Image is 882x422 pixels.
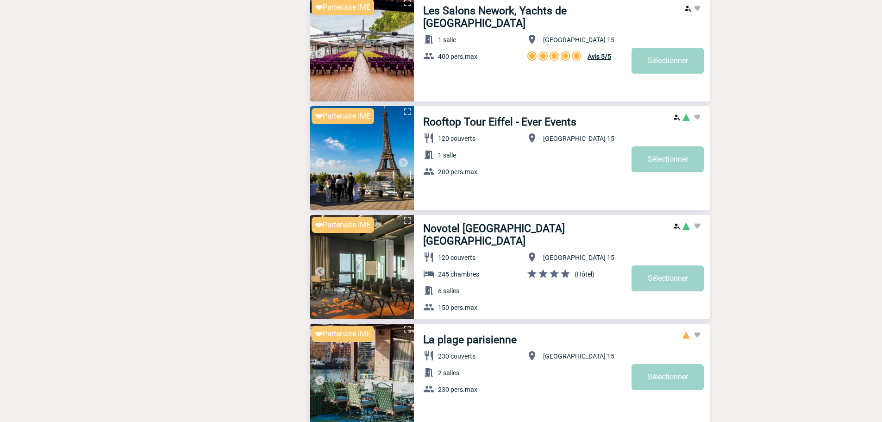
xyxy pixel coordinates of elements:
span: [GEOGRAPHIC_DATA] 15 [543,353,614,360]
img: Ajouter aux favoris [694,331,701,339]
span: 120 couverts [438,135,475,142]
img: partnaire IME [315,5,323,10]
img: baseline_meeting_room_white_24dp-b.png [423,149,434,160]
img: baseline_hotel_white_24dp-b.png [423,268,434,279]
a: Sélectionner [632,146,704,172]
span: 200 pers.max [438,168,477,176]
img: baseline_group_white_24dp-b.png [423,50,434,62]
img: baseline_restaurant_white_24dp-b.png [423,252,434,263]
img: partnaire IME [315,223,323,227]
span: (Hôtel) [575,271,594,278]
img: 1.jpg [310,106,414,210]
img: baseline_group_white_24dp-b.png [423,302,434,313]
img: Prestataire ayant déjà créé un devis [673,222,681,230]
span: 2 salles [438,369,459,377]
span: 120 couverts [438,254,475,261]
img: Ajouter aux favoris [694,5,701,12]
a: La plage parisienne [423,334,517,346]
span: Risque très faible [682,222,690,230]
span: [GEOGRAPHIC_DATA] 15 [543,254,614,261]
span: 150 pers.max [438,304,477,311]
a: Rooftop Tour Eiffel - Ever Events [423,116,576,128]
img: baseline_group_white_24dp-b.png [423,384,434,395]
img: baseline_restaurant_white_24dp-b.png [423,132,434,144]
img: baseline_location_on_white_24dp-b.png [526,132,538,144]
span: 1 salle [438,151,456,159]
span: Risque très faible [682,113,690,121]
img: Ajouter aux favoris [694,222,701,230]
img: baseline_location_on_white_24dp-b.png [526,252,538,263]
div: Partenaire IME [312,108,374,124]
a: Sélectionner [632,265,704,291]
a: Sélectionner [632,364,704,390]
a: Novotel [GEOGRAPHIC_DATA] [GEOGRAPHIC_DATA] [423,222,632,247]
img: Prestataire ayant déjà créé un devis [673,113,681,121]
span: 1 salle [438,36,456,44]
img: 2.jpg [310,215,414,319]
span: 230 pers.max [438,386,477,393]
img: partnaire IME [315,332,323,336]
span: [GEOGRAPHIC_DATA] 15 [543,36,614,44]
span: Risque élevé [682,331,690,339]
img: baseline_group_white_24dp-b.png [423,166,434,177]
span: 230 couverts [438,353,475,360]
img: partnaire IME [315,114,323,119]
img: baseline_location_on_white_24dp-b.png [526,34,538,45]
span: 245 chambres [438,271,479,278]
img: Prestataire ayant déjà créé un devis [684,5,692,12]
div: Partenaire IME [312,326,374,342]
div: Partenaire IME [312,217,374,233]
img: baseline_restaurant_white_24dp-b.png [423,350,434,361]
span: [GEOGRAPHIC_DATA] 15 [543,135,614,142]
img: Ajouter aux favoris [694,113,701,121]
img: baseline_meeting_room_white_24dp-b.png [423,34,434,45]
img: baseline_meeting_room_white_24dp-b.png [423,367,434,378]
img: baseline_meeting_room_white_24dp-b.png [423,285,434,296]
span: 6 salles [438,287,459,295]
span: 400 pers.max [438,53,477,60]
span: Avis 5/5 [588,53,611,60]
img: baseline_location_on_white_24dp-b.png [526,350,538,361]
a: Sélectionner [632,48,704,74]
a: Les Salons Nework, Yachts de [GEOGRAPHIC_DATA] [423,5,632,30]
